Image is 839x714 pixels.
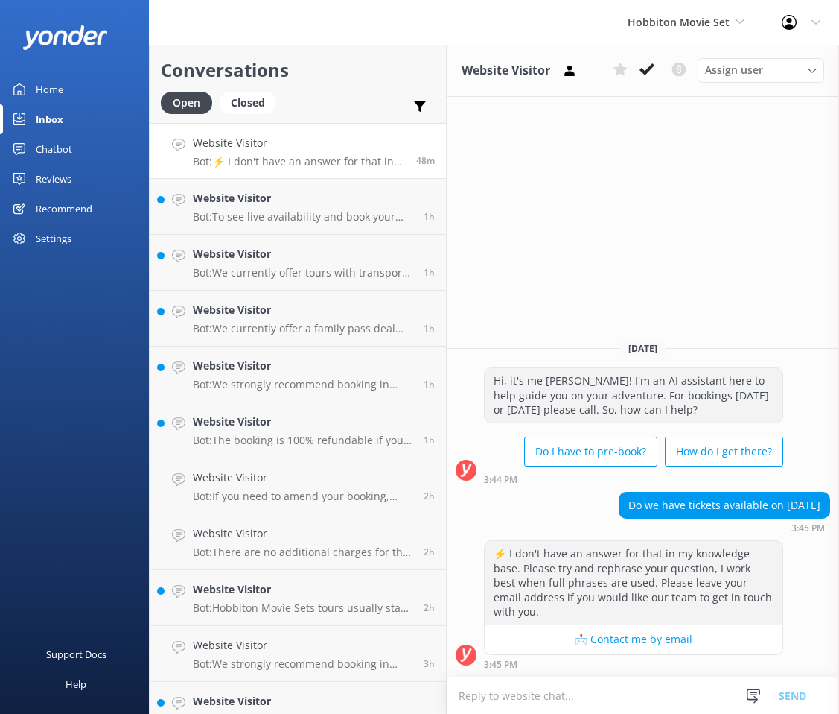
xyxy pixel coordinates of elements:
h4: Website Visitor [193,470,412,486]
a: Website VisitorBot:Hobbiton Movie Sets tours usually start around 9am, with tours departing every... [150,570,446,626]
a: Open [161,94,220,110]
span: Sep 19 2025 09:44am (UTC +12:00) Pacific/Auckland [424,434,435,446]
h2: Conversations [161,56,435,84]
p: Bot: We strongly recommend booking in advance as our tours are known to sell out, especially betw... [193,378,412,391]
div: ⚡ I don't have an answer for that in my knowledge base. Please try and rephrase your question, I ... [485,541,782,625]
h4: Website Visitor [193,525,412,542]
h4: Website Visitor [193,302,412,318]
p: Bot: There are no additional charges for the Mobility Restriction Golf Cart, but pre-booking is e... [193,546,412,559]
img: yonder-white-logo.png [22,25,108,50]
p: Bot: We currently offer tours with transport from The Shire's Rest and Matamata isite only. We do... [193,266,412,279]
span: [DATE] [619,342,666,355]
div: Recommend [36,194,92,224]
div: Inbox [36,104,63,134]
div: Closed [220,92,276,114]
h4: Website Visitor [193,135,405,151]
h4: Website Visitor [193,581,412,598]
strong: 3:44 PM [484,476,517,484]
h4: Website Visitor [193,637,412,654]
button: How do I get there? [665,437,783,467]
span: Sep 19 2025 09:59am (UTC +12:00) Pacific/Auckland [424,322,435,335]
p: Bot: The booking is 100% refundable if you cancel within the specified time frame for your tour t... [193,434,412,447]
button: Do I have to pre-book? [524,437,657,467]
a: Website VisitorBot:We currently offer tours with transport from The Shire's Rest and Matamata isi... [150,235,446,291]
h3: Website Visitor [462,61,550,80]
div: Sep 19 2025 10:44am (UTC +12:00) Pacific/Auckland [484,474,783,484]
a: Website VisitorBot:⚡ I don't have an answer for that in my knowledge base. Please try and rephras... [150,123,446,179]
p: Bot: If you need to amend your booking, please contact our team at [EMAIL_ADDRESS][DOMAIN_NAME] o... [193,490,412,503]
div: Home [36,75,63,104]
p: Bot: To see live availability and book your Hobbiton tour, please visit [DOMAIN_NAME][URL]. [193,210,412,224]
p: Bot: Hobbiton Movie Sets tours usually start around 9am, with tours departing every 10-20 minutes... [193,601,412,615]
a: Website VisitorBot:To see live availability and book your Hobbiton tour, please visit [DOMAIN_NAM... [150,179,446,235]
h4: Website Visitor [193,414,412,430]
strong: 3:45 PM [791,524,825,533]
button: 📩 Contact me by email [485,625,782,654]
div: Do we have tickets available on [DATE] [619,493,829,518]
span: Sep 19 2025 09:57am (UTC +12:00) Pacific/Auckland [424,378,435,391]
div: Settings [36,224,71,253]
a: Closed [220,94,284,110]
span: Sep 19 2025 09:04am (UTC +12:00) Pacific/Auckland [424,601,435,614]
h4: Website Visitor [193,190,412,206]
div: Sep 19 2025 10:45am (UTC +12:00) Pacific/Auckland [619,522,830,533]
a: Website VisitorBot:We strongly recommend booking in advance as our tours are known to sell out, e... [150,347,446,402]
a: Website VisitorBot:The booking is 100% refundable if you cancel within the specified time frame f... [150,402,446,458]
span: Sep 19 2025 09:24am (UTC +12:00) Pacific/Auckland [424,490,435,502]
h4: Website Visitor [193,246,412,262]
h4: Website Visitor [193,693,412,710]
div: Support Docs [46,639,106,669]
div: Assign User [698,58,824,82]
div: Help [66,669,86,699]
a: Website VisitorBot:There are no additional charges for the Mobility Restriction Golf Cart, but pr... [150,514,446,570]
p: Bot: We strongly recommend booking in advance as our tours are known to sell out, especially betw... [193,657,412,671]
div: Open [161,92,212,114]
strong: 3:45 PM [484,660,517,669]
span: Sep 19 2025 08:24am (UTC +12:00) Pacific/Auckland [424,657,435,670]
p: Bot: ⚡ I don't have an answer for that in my knowledge base. Please try and rephrase your questio... [193,155,405,168]
div: Sep 19 2025 10:45am (UTC +12:00) Pacific/Auckland [484,659,783,669]
div: Hi, it's me [PERSON_NAME]! I'm an AI assistant here to help guide you on your adventure. For book... [485,368,782,423]
span: Sep 19 2025 09:07am (UTC +12:00) Pacific/Auckland [424,546,435,558]
a: Website VisitorBot:If you need to amend your booking, please contact our team at [EMAIL_ADDRESS][... [150,458,446,514]
p: Bot: We currently offer a family pass deal that includes 2x Adults and 2x Youth tickets at a redu... [193,322,412,335]
span: Sep 19 2025 10:17am (UTC +12:00) Pacific/Auckland [424,266,435,279]
a: Website VisitorBot:We currently offer a family pass deal that includes 2x Adults and 2x Youth tic... [150,291,446,347]
span: Assign user [705,62,763,78]
span: Hobbiton Movie Set [628,15,730,29]
a: Website VisitorBot:We strongly recommend booking in advance as our tours are known to sell out, e... [150,626,446,682]
span: Sep 19 2025 10:45am (UTC +12:00) Pacific/Auckland [416,154,435,167]
h4: Website Visitor [193,358,412,374]
div: Chatbot [36,134,72,164]
span: Sep 19 2025 10:29am (UTC +12:00) Pacific/Auckland [424,210,435,223]
div: Reviews [36,164,71,194]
